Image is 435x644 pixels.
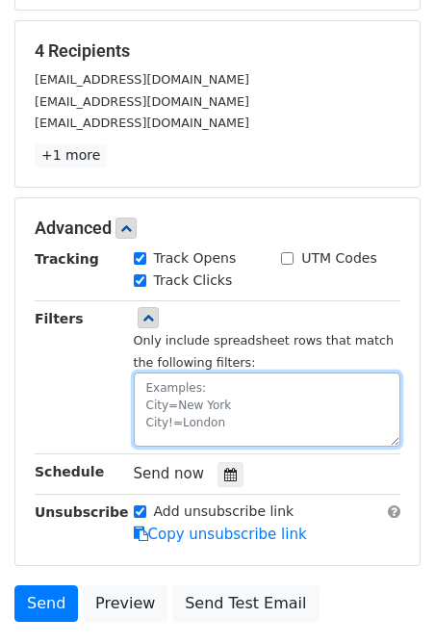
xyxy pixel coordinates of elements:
[35,72,249,87] small: [EMAIL_ADDRESS][DOMAIN_NAME]
[35,311,84,326] strong: Filters
[154,248,237,269] label: Track Opens
[35,116,249,130] small: [EMAIL_ADDRESS][DOMAIN_NAME]
[339,552,435,644] iframe: Chat Widget
[134,333,395,370] small: Only include spreadsheet rows that match the following filters:
[35,94,249,109] small: [EMAIL_ADDRESS][DOMAIN_NAME]
[35,143,107,167] a: +1 more
[35,464,104,479] strong: Schedule
[301,248,376,269] label: UTM Codes
[134,465,205,482] span: Send now
[35,251,99,267] strong: Tracking
[172,585,319,622] a: Send Test Email
[134,526,307,543] a: Copy unsubscribe link
[83,585,167,622] a: Preview
[35,218,400,239] h5: Advanced
[154,270,233,291] label: Track Clicks
[14,585,78,622] a: Send
[154,502,294,522] label: Add unsubscribe link
[35,40,400,62] h5: 4 Recipients
[35,504,129,520] strong: Unsubscribe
